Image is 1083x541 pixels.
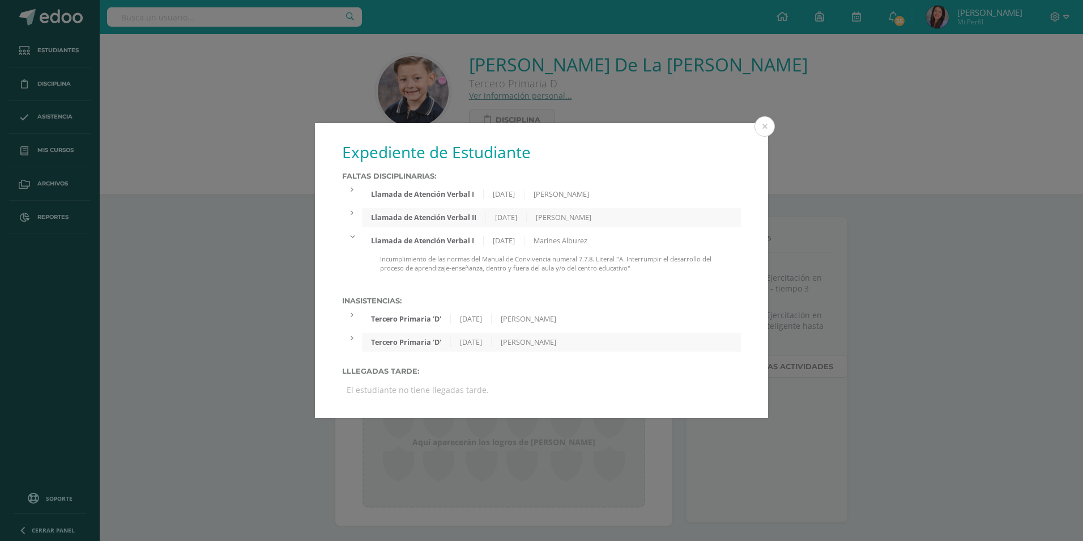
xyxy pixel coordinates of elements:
label: Faltas Disciplinarias: [342,172,741,180]
div: [DATE] [486,213,527,222]
div: Marines Alburez [525,236,596,246]
h1: Expediente de Estudiante [342,141,741,163]
div: [DATE] [451,314,492,324]
div: Incumplimiento de las normas del Manual de Convivencia numeral 7.7.8. Literal "A. Interrumpir el ... [362,255,741,282]
div: El estudiante no tiene llegadas tarde. [342,380,741,400]
div: [DATE] [451,337,492,347]
div: [PERSON_NAME] [527,213,600,222]
div: [DATE] [484,236,525,246]
div: Tercero Primaria 'D' [362,337,451,347]
label: Inasistencias: [342,297,741,305]
div: Llamada de Atención Verbal I [362,189,484,199]
div: [PERSON_NAME] [492,314,565,324]
div: Llamada de Atención Verbal II [362,213,486,222]
button: Close (Esc) [754,116,775,137]
div: [PERSON_NAME] [492,337,565,347]
div: Llamada de Atención Verbal I [362,236,484,246]
label: Lllegadas tarde: [342,367,741,375]
div: [PERSON_NAME] [525,189,598,199]
div: Tercero Primaria 'D' [362,314,451,324]
div: [DATE] [484,189,525,199]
